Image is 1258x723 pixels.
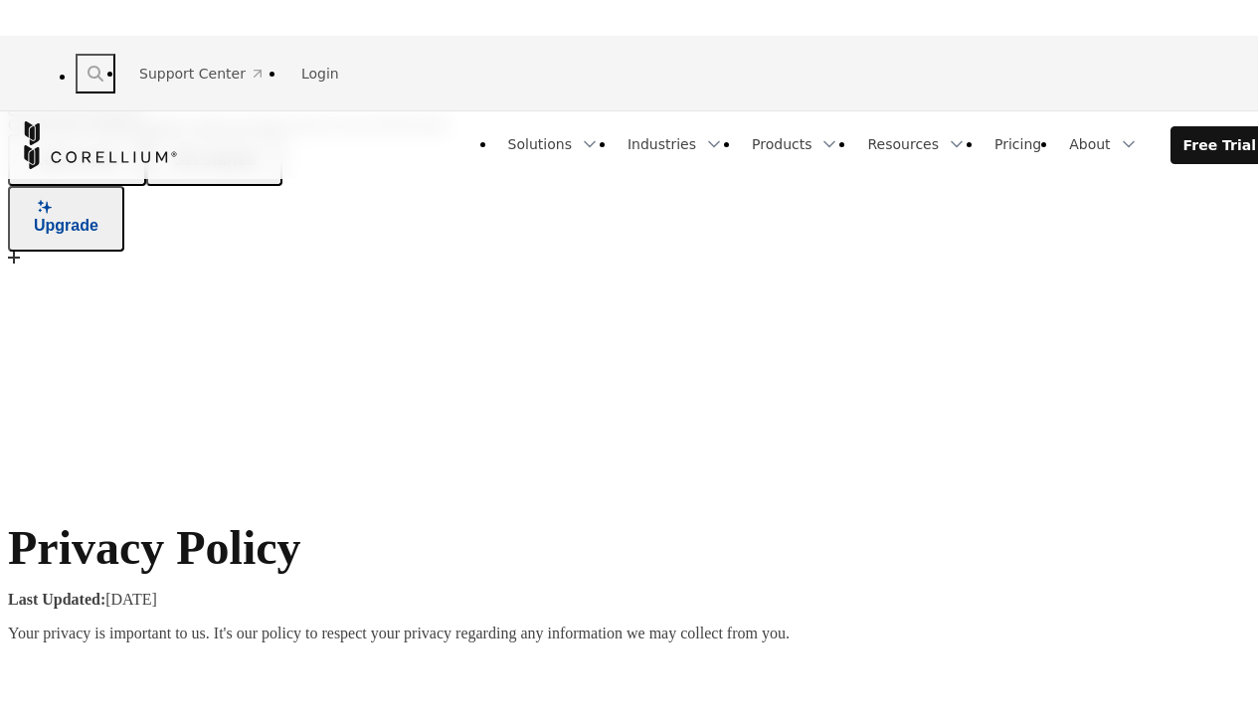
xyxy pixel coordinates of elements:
strong: Last Updated: [8,591,105,608]
p: [DATE] [8,591,1257,609]
a: Login [285,54,355,93]
a: Corellium Home [20,121,178,169]
a: Support Center [123,54,277,93]
a: Resources [855,126,979,162]
a: Pricing [983,126,1053,162]
a: Industries [616,126,736,162]
a: Solutions [496,126,612,162]
button: Upgrade [8,186,124,252]
p: Your privacy is important to us. It's our policy to respect your privacy regarding any informatio... [8,625,1257,642]
button: Search [76,54,115,93]
h1: Privacy Policy [8,520,1257,575]
a: About [1057,126,1150,162]
a: Products [740,126,851,162]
